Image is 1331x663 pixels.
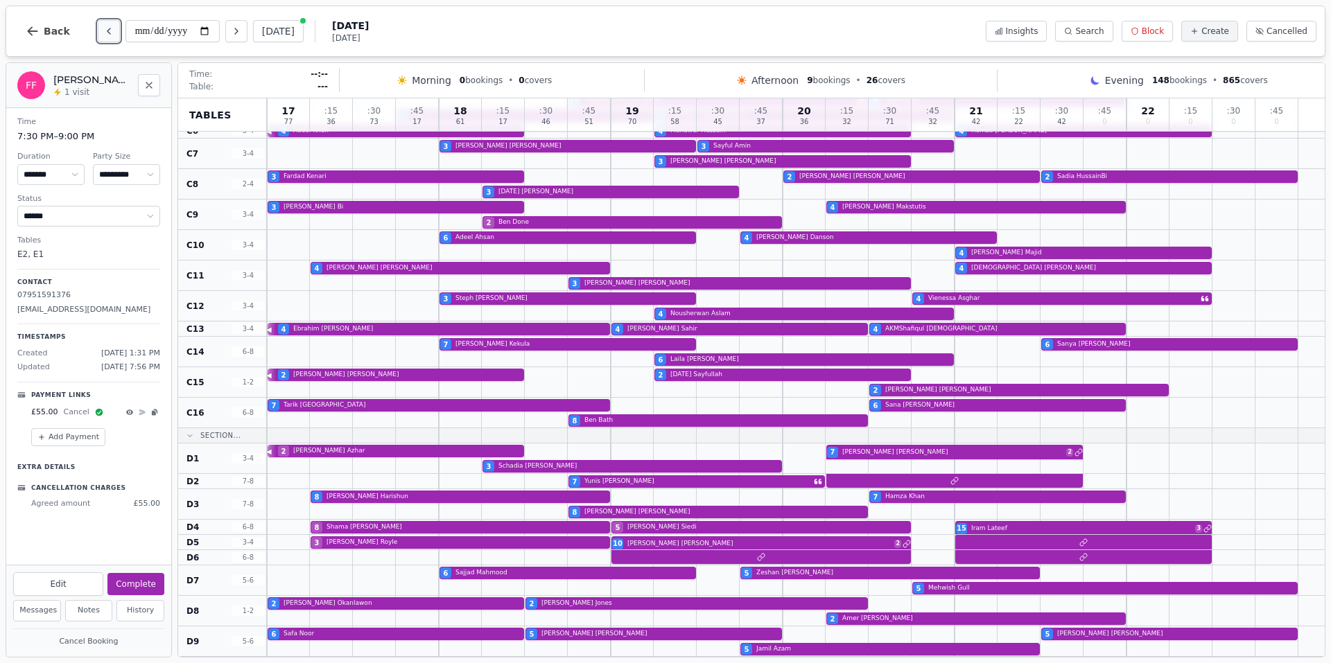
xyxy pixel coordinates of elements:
span: C9 [186,209,198,220]
span: [PERSON_NAME] [PERSON_NAME] [293,370,524,380]
button: Close [138,74,160,96]
span: [PERSON_NAME] [PERSON_NAME] [842,448,1063,457]
span: 45 [713,118,722,125]
span: [PERSON_NAME] [PERSON_NAME] [1057,629,1298,639]
span: 3 - 4 [232,537,265,547]
span: 61 [456,118,465,125]
span: Hamza Khan [885,492,1126,502]
span: 1 - 2 [232,377,265,387]
span: bookings [807,75,850,86]
span: 22 [1014,118,1023,125]
span: Nousherwan Aslam [670,309,954,319]
dt: Party Size [93,151,160,163]
span: D4 [186,522,199,533]
button: Complete [107,573,164,595]
span: [PERSON_NAME] Sahir [627,324,868,334]
dd: E2, E1 [17,248,160,260]
svg: Customer message [814,477,822,486]
span: Schadia [PERSON_NAME] [498,461,782,471]
span: 3 [315,538,320,548]
span: 5 [745,568,749,578]
span: 2 [873,385,878,396]
span: 6 [444,233,449,243]
span: Adeel Ahsan [455,233,696,242]
button: Previous day [98,20,120,42]
span: Mehwish Gull [928,583,1298,593]
span: Laila [PERSON_NAME] [670,355,954,364]
button: Create [1181,21,1238,42]
button: Insights [986,21,1047,42]
span: D6 [186,552,199,563]
span: Block [1142,26,1164,37]
span: 19 [625,106,638,116]
span: [PERSON_NAME] [PERSON_NAME] [327,263,610,273]
span: 70 [628,118,637,125]
dt: Tables [17,235,160,247]
span: : 30 [1055,107,1068,115]
span: Afternoon [751,73,799,87]
span: [PERSON_NAME] Harishun [327,492,610,502]
span: 6 - 8 [232,522,265,532]
span: : 45 [1270,107,1283,115]
span: 3 [272,172,277,182]
span: Tables [189,108,232,122]
p: [EMAIL_ADDRESS][DOMAIN_NAME] [17,304,160,316]
span: 3 [444,294,449,304]
span: [PERSON_NAME] Majid [971,248,1212,258]
button: Edit [13,572,103,596]
button: Cancelled [1246,21,1316,42]
span: 4 [315,263,320,274]
span: Safa Noor [284,629,524,639]
span: 5 - 6 [232,636,265,646]
span: Cancelled [1267,26,1307,37]
span: : 15 [496,107,510,115]
span: 4 [959,248,964,258]
span: 2 [281,370,286,380]
p: 07951591376 [17,290,160,301]
span: D1 [186,453,199,464]
div: FF [17,71,45,99]
span: covers [867,75,905,86]
span: D2 [186,476,199,487]
button: [DATE] [253,20,304,42]
span: 7 - 8 [232,499,265,509]
span: 2 [272,599,277,609]
button: Copy link [149,405,160,420]
span: [PERSON_NAME] Kekula [455,339,696,349]
span: 58 [670,118,679,125]
span: 5 [1045,629,1050,639]
dd: 7:30 PM – 9:00 PM [17,130,160,143]
span: £ 55.00 [134,498,161,510]
span: 2 [788,172,792,182]
span: 3 [573,279,577,289]
span: Updated [17,362,50,373]
p: Cancellation Charges [31,484,125,493]
span: 3 - 4 [232,148,265,159]
span: Vienessa Asghar [928,294,1198,303]
svg: Customer message [1201,294,1209,303]
span: 7 - 8 [232,476,265,486]
span: 2 [530,599,534,609]
span: 17 [498,118,507,125]
span: 6 [444,568,449,578]
span: 0 [460,76,465,85]
span: 22 [1141,106,1154,116]
span: [DATE] [PERSON_NAME] [498,187,739,197]
span: 8 [573,507,577,518]
span: 6 - 8 [232,346,265,357]
span: 3 [702,141,706,152]
span: 3 - 4 [232,301,265,311]
span: 8 [315,492,320,502]
span: 32 [928,118,937,125]
dt: Status [17,193,160,205]
span: : 45 [1098,107,1111,115]
dt: Time [17,116,160,128]
span: [DATE] [332,33,369,44]
span: [DATE] [332,19,369,33]
span: Yunis [PERSON_NAME] [584,477,811,486]
span: 2 [487,218,491,228]
span: Create [1201,26,1229,37]
span: 10 [613,538,623,549]
span: : 45 [926,107,939,115]
span: 46 [541,118,550,125]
